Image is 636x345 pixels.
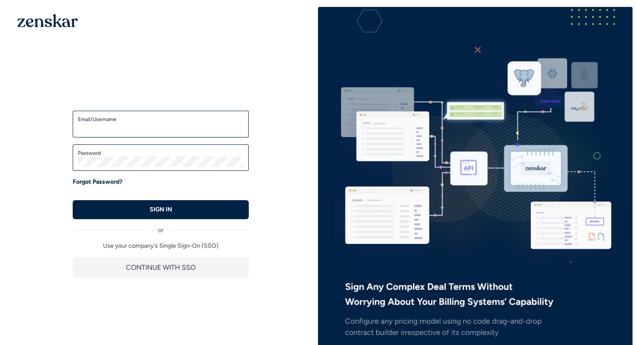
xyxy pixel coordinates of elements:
button: SIGN IN [73,200,249,219]
label: Email/Username [78,116,244,123]
p: Use your company's Single Sign-On (SSO) [73,242,249,250]
div: or [73,219,249,235]
a: Forgot Password? [73,178,122,186]
p: SIGN IN [150,205,172,214]
img: 1OGAJ2xQqyY4LXKgY66KYq0eOWRCkrZdAb3gUhuVAqdWPZE9SRJmCz+oDMSn4zDLXe31Ii730ItAGKgCKgCCgCikA4Av8PJUP... [17,14,78,27]
label: Password [78,150,244,157]
button: CONTINUE WITH SSO [73,257,249,278]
